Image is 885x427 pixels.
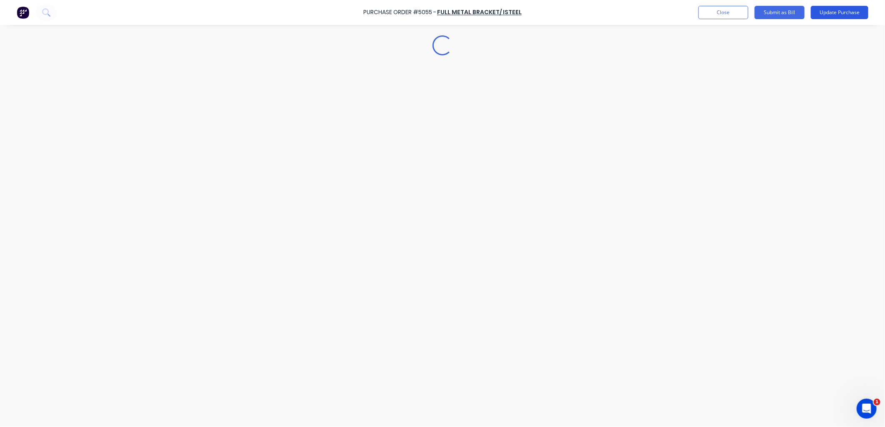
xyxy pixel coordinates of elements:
span: 1 [874,399,880,405]
a: Full Metal Bracket/ ISTEEL [437,8,522,17]
div: Purchase Order #5055 - [363,8,436,17]
button: Close [698,6,748,19]
iframe: Intercom live chat [857,399,877,419]
button: Update Purchase [811,6,868,19]
img: Factory [17,6,29,19]
button: Submit as Bill [755,6,805,19]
